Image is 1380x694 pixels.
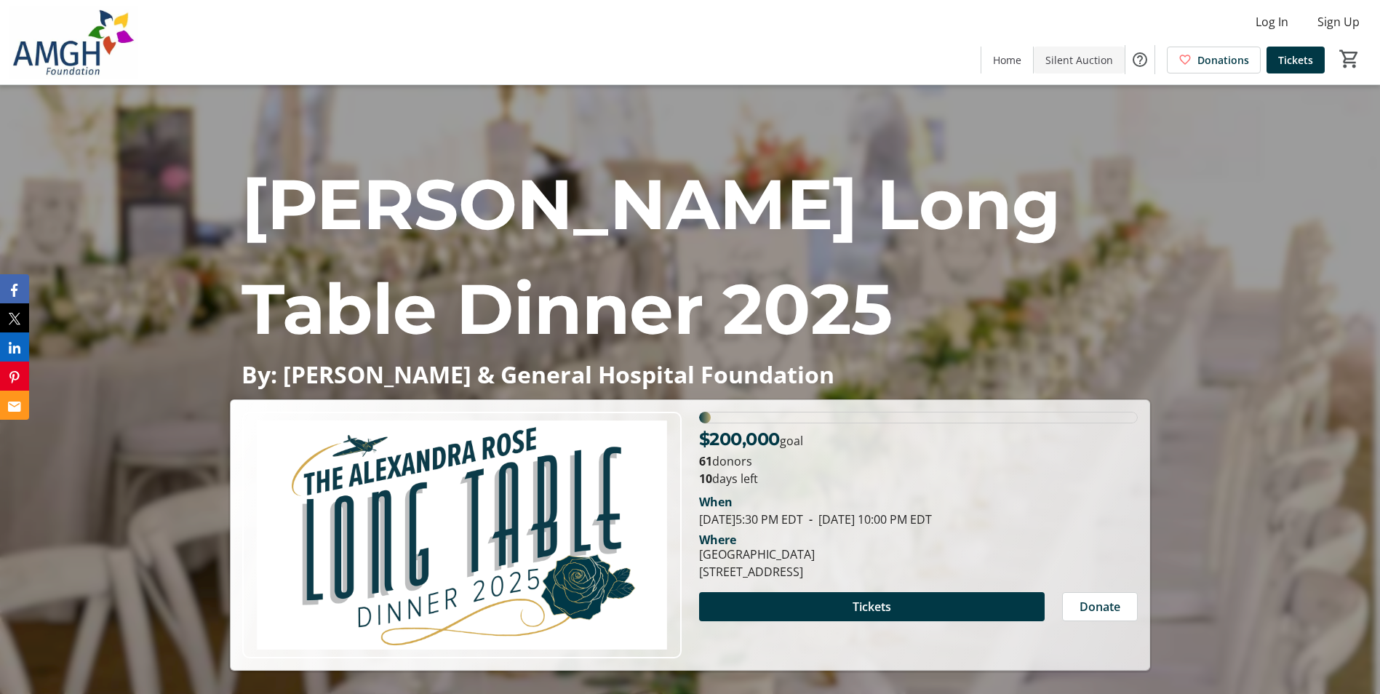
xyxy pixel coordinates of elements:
[853,598,891,615] span: Tickets
[242,161,1060,351] span: [PERSON_NAME] Long Table Dinner 2025
[1317,13,1360,31] span: Sign Up
[1045,52,1113,68] span: Silent Auction
[1197,52,1249,68] span: Donations
[1306,10,1371,33] button: Sign Up
[699,453,712,469] b: 61
[699,412,1138,423] div: 2.6925% of fundraising goal reached
[699,493,733,511] div: When
[699,470,1138,487] p: days left
[242,412,681,658] img: Campaign CTA Media Photo
[242,362,1138,387] p: By: [PERSON_NAME] & General Hospital Foundation
[1080,598,1120,615] span: Donate
[1336,46,1363,72] button: Cart
[699,563,815,581] div: [STREET_ADDRESS]
[699,546,815,563] div: [GEOGRAPHIC_DATA]
[699,592,1045,621] button: Tickets
[699,452,1138,470] p: donors
[699,471,712,487] span: 10
[1062,592,1138,621] button: Donate
[699,428,780,450] span: $200,000
[1278,52,1313,68] span: Tickets
[1034,47,1125,73] a: Silent Auction
[1125,45,1154,74] button: Help
[699,426,803,452] p: goal
[803,511,818,527] span: -
[981,47,1033,73] a: Home
[1244,10,1300,33] button: Log In
[699,534,736,546] div: Where
[803,511,932,527] span: [DATE] 10:00 PM EDT
[699,511,803,527] span: [DATE] 5:30 PM EDT
[9,6,138,79] img: Alexandra Marine & General Hospital Foundation's Logo
[993,52,1021,68] span: Home
[1267,47,1325,73] a: Tickets
[1167,47,1261,73] a: Donations
[1256,13,1288,31] span: Log In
